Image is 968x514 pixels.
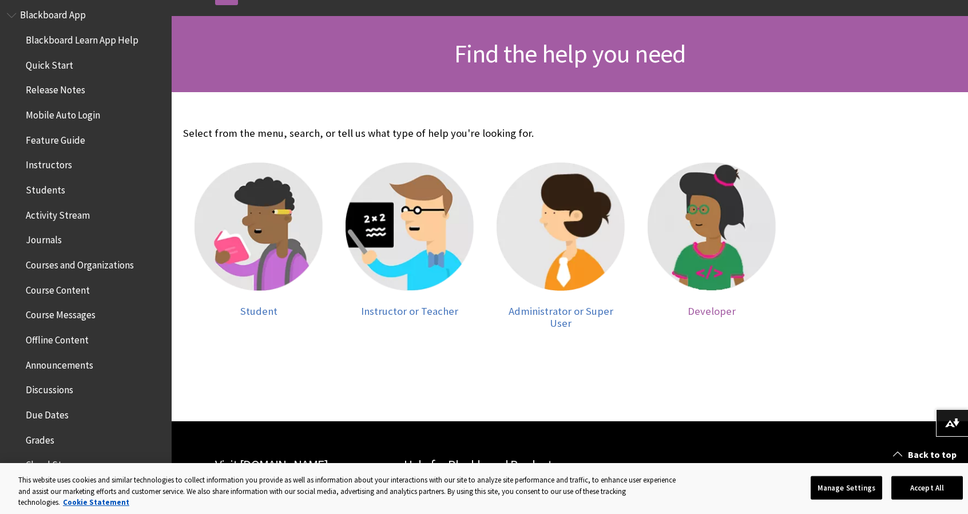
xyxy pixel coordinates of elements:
[891,476,963,500] button: Accept All
[26,280,90,296] span: Course Content
[497,163,625,330] a: Administrator Administrator or Super User
[26,30,138,46] span: Blackboard Learn App Help
[26,405,69,421] span: Due Dates
[18,475,677,508] div: This website uses cookies and similar technologies to collect information you provide as well as ...
[26,306,96,321] span: Course Messages
[497,163,625,291] img: Administrator
[215,457,328,473] a: Visit [DOMAIN_NAME]
[884,444,968,465] a: Back to top
[346,163,474,291] img: Instructor
[688,305,736,318] span: Developer
[195,163,323,291] img: Student
[26,156,72,171] span: Instructors
[26,81,85,96] span: Release Notes
[183,126,787,141] p: Select from the menu, search, or tell us what type of help you're looking for.
[26,205,90,221] span: Activity Stream
[811,476,882,500] button: Manage Settings
[240,305,277,318] span: Student
[26,355,93,371] span: Announcements
[26,105,100,121] span: Mobile Auto Login
[26,180,65,196] span: Students
[26,430,54,446] span: Grades
[648,163,776,330] a: Developer
[26,255,134,271] span: Courses and Organizations
[63,497,129,507] a: More information about your privacy, opens in a new tab
[26,455,85,470] span: Cloud Storage
[361,305,458,318] span: Instructor or Teacher
[454,38,685,69] span: Find the help you need
[509,305,613,330] span: Administrator or Super User
[346,163,474,330] a: Instructor Instructor or Teacher
[195,163,323,330] a: Student Student
[26,231,62,246] span: Journals
[20,6,86,21] span: Blackboard App
[404,456,736,476] h2: Help for Blackboard Products
[26,131,85,146] span: Feature Guide
[26,330,89,346] span: Offline Content
[26,380,73,396] span: Discussions
[26,56,73,71] span: Quick Start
